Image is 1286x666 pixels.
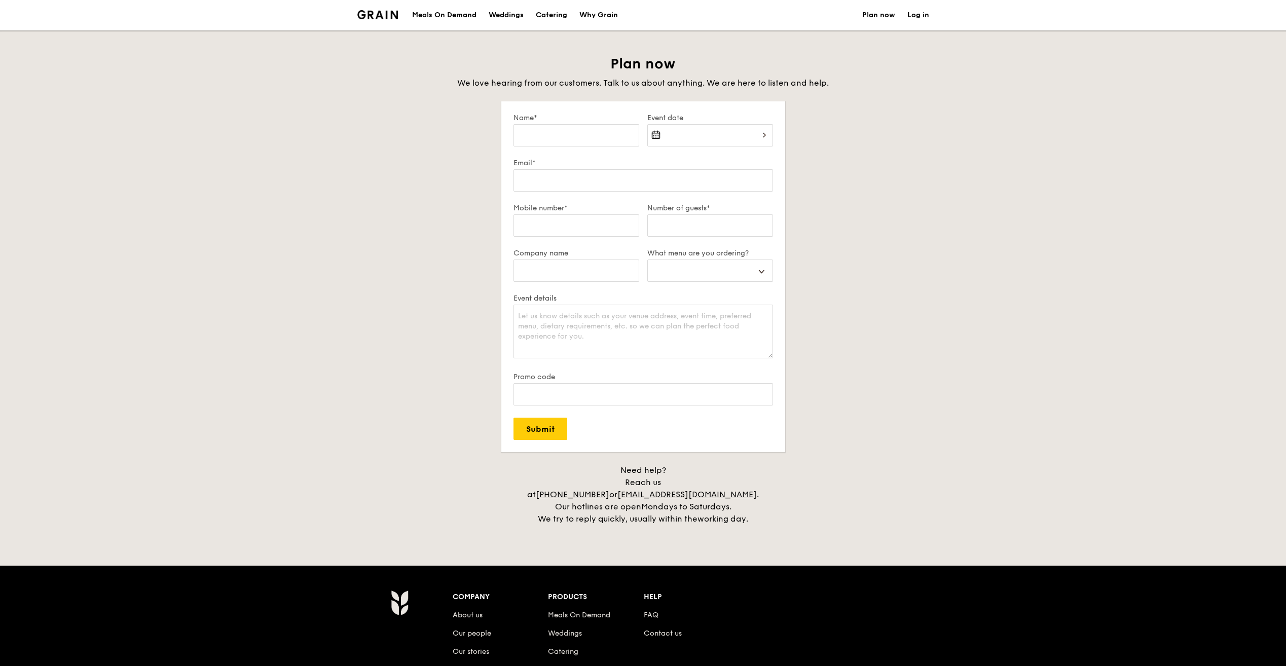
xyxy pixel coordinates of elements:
input: Submit [513,418,567,440]
a: Contact us [644,629,682,638]
label: Name* [513,114,639,122]
a: [PHONE_NUMBER] [536,490,609,499]
div: Company [453,590,548,604]
a: Our stories [453,647,489,656]
label: Promo code [513,373,773,381]
div: Products [548,590,644,604]
textarea: Let us know details such as your venue address, event time, preferred menu, dietary requirements,... [513,305,773,358]
a: Logotype [357,10,398,19]
a: FAQ [644,611,658,619]
a: Weddings [548,629,582,638]
span: Plan now [610,55,676,72]
img: Grain [357,10,398,19]
div: Help [644,590,740,604]
label: Mobile number* [513,204,639,212]
a: Catering [548,647,578,656]
div: Need help? Reach us at or . Our hotlines are open We try to reply quickly, usually within the [517,464,770,525]
a: Our people [453,629,491,638]
label: Email* [513,159,773,167]
a: Meals On Demand [548,611,610,619]
span: working day. [697,514,748,524]
label: What menu are you ordering? [647,249,773,257]
span: Mondays to Saturdays. [641,502,731,511]
label: Number of guests* [647,204,773,212]
span: We love hearing from our customers. Talk to us about anything. We are here to listen and help. [457,78,829,88]
label: Company name [513,249,639,257]
label: Event date [647,114,773,122]
a: [EMAIL_ADDRESS][DOMAIN_NAME] [617,490,757,499]
img: AYc88T3wAAAABJRU5ErkJggg== [391,590,409,615]
label: Event details [513,294,773,303]
a: About us [453,611,483,619]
